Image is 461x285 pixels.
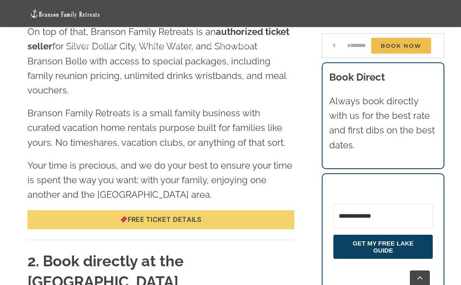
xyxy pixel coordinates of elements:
[62,43,115,49] span: Vacation homes
[142,43,183,49] span: Things to do
[333,235,433,259] button: GET MY FREE LAKE GUIDE
[62,32,123,59] a: Vacation homes
[326,43,353,49] span: Contact
[27,158,294,202] p: Your time is precious, and we do your best to ensure your time is spent the way you want: with yo...
[210,43,253,49] span: Deals & More
[27,210,294,229] a: 🎟️Free ticket details
[121,216,127,223] img: 🎟️
[326,32,353,59] a: Contact
[371,38,431,54] span: Book Now
[371,32,431,59] a: Book Now
[142,32,191,59] a: Things to do
[333,204,433,228] input: Email Address
[27,25,294,98] p: On top of that, Branson Family Retreats is an for Silver Dollar City, White Water, and Showboat B...
[120,216,202,224] span: Free ticket details
[329,71,385,83] b: Book Direct
[30,9,101,18] img: Branson Family Retreats Logo
[62,32,431,59] nav: Main Menu Sticky
[329,94,437,152] p: Always book directly with us for the best rate and first dibs on the best dates.
[210,32,261,59] a: Deals & More
[280,32,308,59] a: About
[27,106,294,150] p: Branson Family Retreats is a small family business with curated vacation home rentals purpose bui...
[280,43,300,49] span: About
